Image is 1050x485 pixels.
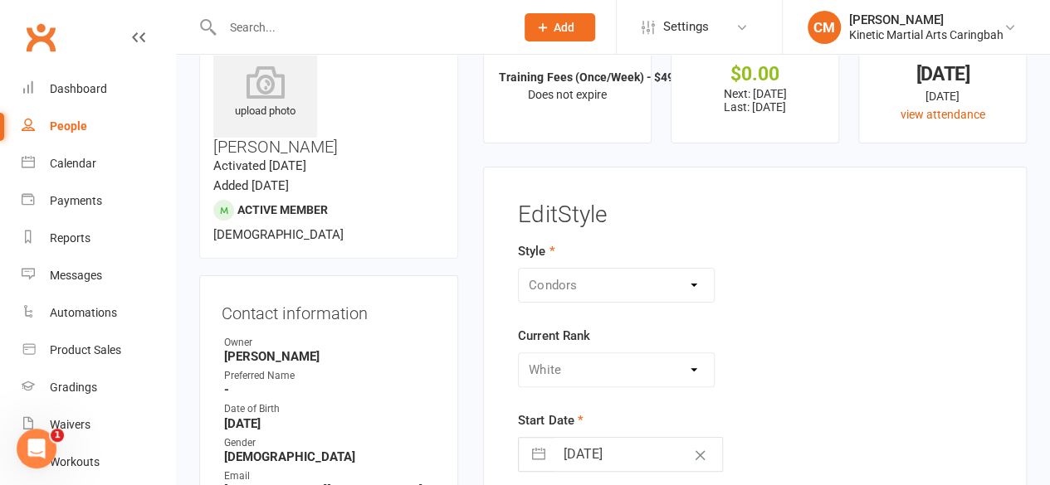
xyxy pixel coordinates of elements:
strong: [PERSON_NAME] [224,349,436,364]
div: Product Sales [50,343,121,356]
span: Add [554,21,574,34]
div: Waivers [50,418,90,431]
div: Gradings [50,381,97,394]
a: Reports [22,220,175,257]
div: Preferred Name [224,368,436,384]
div: upload photo [213,65,317,120]
p: Next: [DATE] Last: [DATE] [686,87,823,114]
time: Activated [DATE] [213,158,306,173]
div: Owner [224,335,436,351]
div: Kinetic Martial Arts Caringbah [849,27,1004,42]
a: Dashboard [22,70,175,108]
a: Calendar [22,145,175,182]
div: [DATE] [874,87,1011,105]
label: Start Date [518,410,583,430]
strong: [DEMOGRAPHIC_DATA] [224,449,436,464]
div: Workouts [50,455,100,468]
strong: - [224,382,436,397]
span: 1 [51,429,64,442]
div: Payments [50,194,102,207]
div: Email [224,468,436,484]
div: Automations [50,306,117,319]
a: Messages [22,257,175,294]
time: Added [DATE] [213,178,289,193]
a: Payments [22,182,175,220]
div: Calendar [50,157,96,170]
label: Style [518,241,554,261]
div: Dashboard [50,82,107,95]
div: Date of Birth [224,401,436,417]
div: Messages [50,269,102,282]
span: [DEMOGRAPHIC_DATA] [213,227,344,242]
strong: [DATE] [224,416,436,431]
div: Gender [224,435,436,451]
label: Current Rank [518,326,589,346]
span: Settings [663,8,709,46]
a: People [22,108,175,145]
a: Gradings [22,369,175,406]
strong: Training Fees (Once/Week) - $49 Fortnightl... [499,70,738,84]
div: CM [808,11,841,44]
a: Waivers [22,406,175,444]
a: Product Sales [22,332,175,369]
div: $0.00 [686,65,823,83]
a: Clubworx [20,17,61,58]
h3: Edit Style [518,202,992,228]
a: view attendance [901,108,985,121]
h3: Contact information [222,298,436,323]
div: People [50,119,87,133]
div: Reports [50,231,90,245]
input: Search... [217,16,503,39]
iframe: Intercom live chat [17,429,56,468]
button: Add [525,13,595,41]
div: [PERSON_NAME] [849,12,1004,27]
h3: [PERSON_NAME] [213,34,444,156]
span: Active member [237,203,328,216]
input: Select Start Date [554,438,722,471]
div: [DATE] [874,65,1011,83]
a: Workouts [22,444,175,481]
span: Does not expire [528,88,607,101]
button: Clear Date [686,439,715,470]
a: Automations [22,294,175,332]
